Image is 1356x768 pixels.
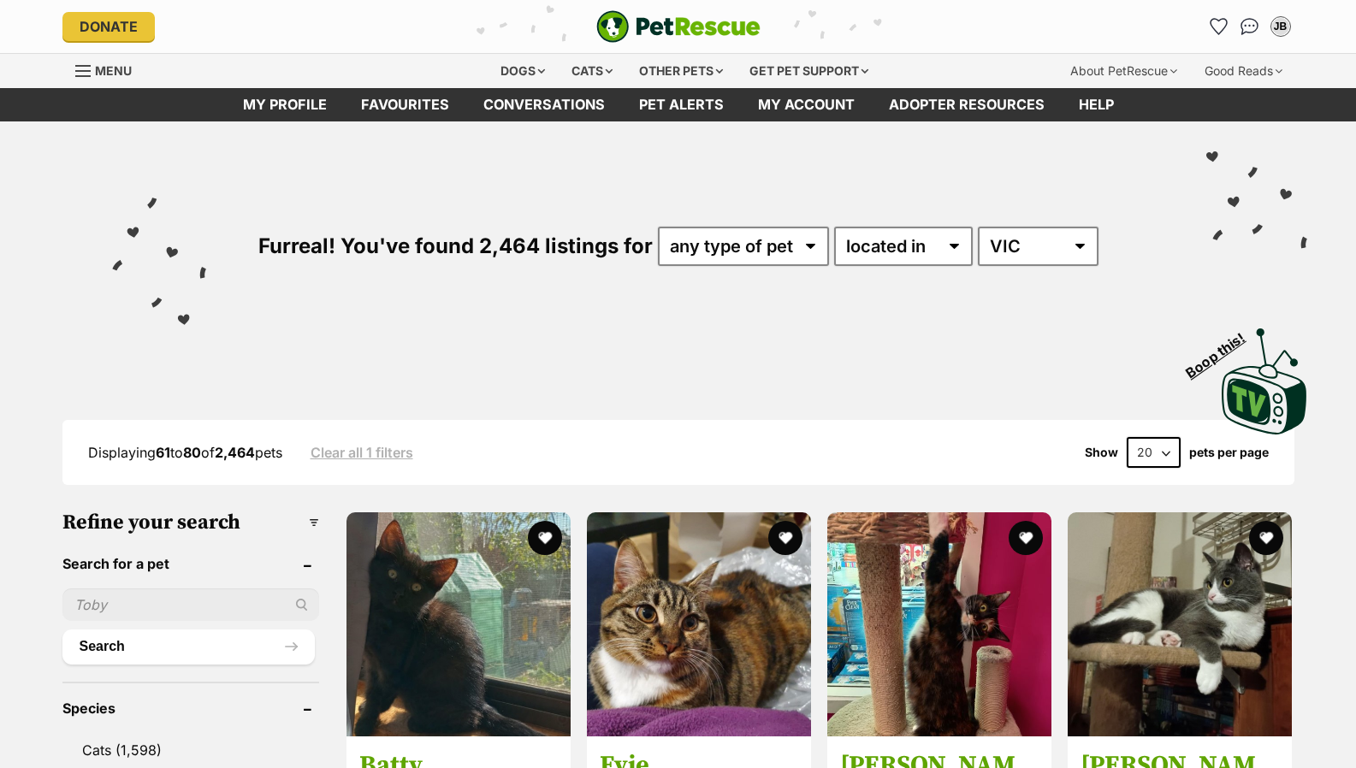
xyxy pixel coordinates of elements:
div: Dogs [489,54,557,88]
span: Boop this! [1182,319,1261,381]
span: Furreal! You've found 2,464 listings for [258,233,653,258]
img: Susan - Domestic Short Hair (DSH) Cat [1068,512,1292,736]
span: Show [1085,446,1118,459]
div: Cats [560,54,625,88]
a: Pet alerts [622,88,741,121]
span: Displaying to of pets [88,444,282,461]
img: chat-41dd97257d64d25036548639549fe6c8038ab92f7586957e7f3b1b290dea8141.svg [1241,18,1258,35]
button: favourite [768,521,802,555]
h3: Refine your search [62,511,319,535]
img: logo-e224e6f780fb5917bec1dbf3a21bbac754714ae5b6737aabdf751b685950b380.svg [596,10,761,43]
a: Boop this! [1222,313,1307,438]
a: PetRescue [596,10,761,43]
a: Conversations [1236,13,1264,40]
div: JB [1272,18,1289,35]
button: favourite [1009,521,1043,555]
img: Evie - Domestic Short Hair (DSH) Cat [587,512,811,736]
button: favourite [1250,521,1284,555]
button: favourite [528,521,562,555]
button: Search [62,629,315,664]
input: Toby [62,588,319,621]
a: Help [1062,88,1131,121]
button: My account [1267,13,1294,40]
img: Batty - Domestic Short Hair (DSH) Cat [346,512,571,736]
a: conversations [466,88,622,121]
a: Cats (1,598) [62,732,319,768]
header: Species [62,700,319,716]
a: Adopter resources [872,88,1062,121]
div: Good Reads [1193,54,1294,88]
a: Favourites [344,88,466,121]
ul: Account quick links [1205,13,1294,40]
span: Menu [95,63,132,78]
a: Clear all 1 filters [311,445,413,460]
a: Menu [75,54,144,85]
strong: 80 [183,444,201,461]
header: Search for a pet [62,556,319,571]
img: Mumma Patti - Domestic Short Hair (DSH) Cat [827,512,1051,736]
strong: 2,464 [215,444,255,461]
a: Donate [62,12,155,41]
div: Get pet support [737,54,880,88]
a: My profile [226,88,344,121]
a: Favourites [1205,13,1233,40]
img: PetRescue TV logo [1222,328,1307,434]
div: About PetRescue [1058,54,1189,88]
strong: 61 [156,444,170,461]
a: My account [741,88,872,121]
div: Other pets [627,54,735,88]
label: pets per page [1189,446,1269,459]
